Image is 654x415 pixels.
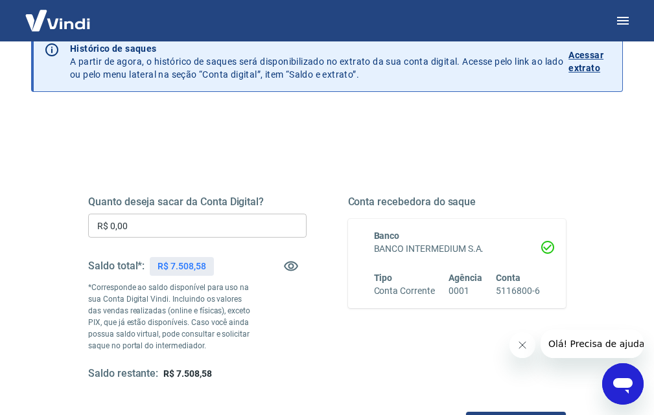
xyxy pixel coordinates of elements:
[88,260,145,273] h5: Saldo total*:
[16,1,100,40] img: Vindi
[70,42,563,81] p: A partir de agora, o histórico de saques será disponibilizado no extrato da sua conta digital. Ac...
[449,273,482,283] span: Agência
[88,282,251,352] p: *Corresponde ao saldo disponível para uso na sua Conta Digital Vindi. Incluindo os valores das ve...
[374,273,393,283] span: Tipo
[496,273,520,283] span: Conta
[449,284,482,298] h6: 0001
[509,332,535,358] iframe: Fechar mensagem
[541,330,644,358] iframe: Mensagem da empresa
[602,363,644,405] iframe: Botão para abrir a janela de mensagens
[496,284,540,298] h6: 5116800-6
[568,49,612,74] p: Acessar extrato
[568,42,612,81] a: Acessar extrato
[374,284,435,298] h6: Conta Corrente
[374,230,400,241] span: Banco
[163,368,211,379] span: R$ 7.508,58
[8,9,109,19] span: Olá! Precisa de ajuda?
[70,42,563,55] p: Histórico de saques
[88,196,307,208] h5: Quanto deseja sacar da Conta Digital?
[88,367,158,381] h5: Saldo restante:
[348,196,566,208] h5: Conta recebedora do saque
[158,260,205,273] p: R$ 7.508,58
[374,242,541,256] h6: BANCO INTERMEDIUM S.A.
